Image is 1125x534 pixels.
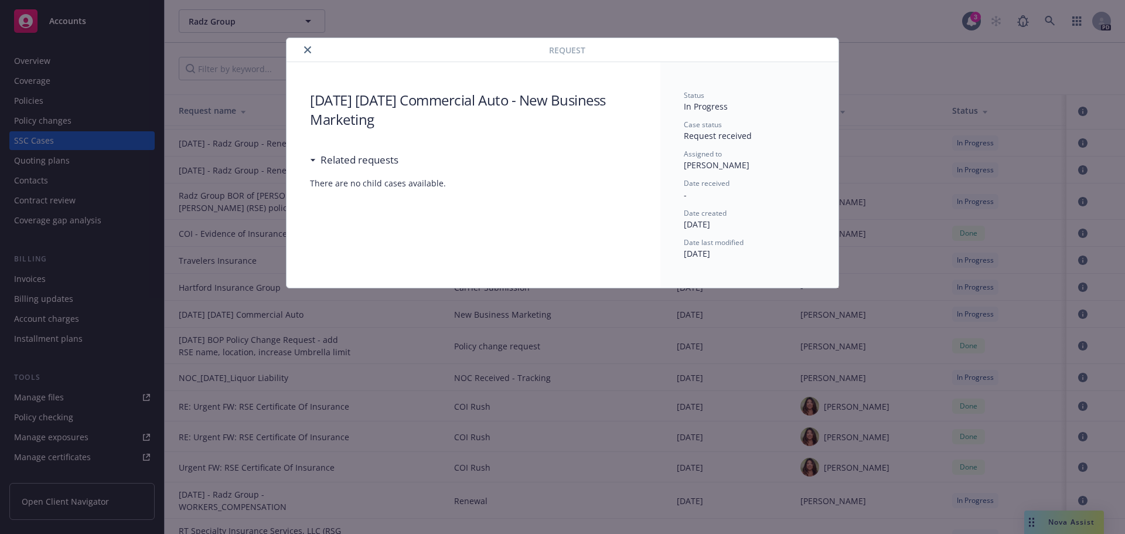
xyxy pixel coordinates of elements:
span: In Progress [684,101,728,112]
span: Request [549,44,585,56]
span: Request received [684,130,752,141]
span: Status [684,90,704,100]
span: Assigned to [684,149,722,159]
span: [PERSON_NAME] [684,159,749,171]
span: There are no child cases available. [310,177,637,189]
h3: [DATE] [DATE] Commercial Auto - New Business Marketing [310,90,637,129]
span: Date received [684,178,729,188]
span: [DATE] [684,248,710,259]
div: Related requests [310,152,398,168]
span: [DATE] [684,219,710,230]
h3: Related requests [321,152,398,168]
span: Date created [684,208,727,218]
span: Date last modified [684,237,744,247]
button: close [301,43,315,57]
span: - [684,189,687,200]
span: Case status [684,120,722,130]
